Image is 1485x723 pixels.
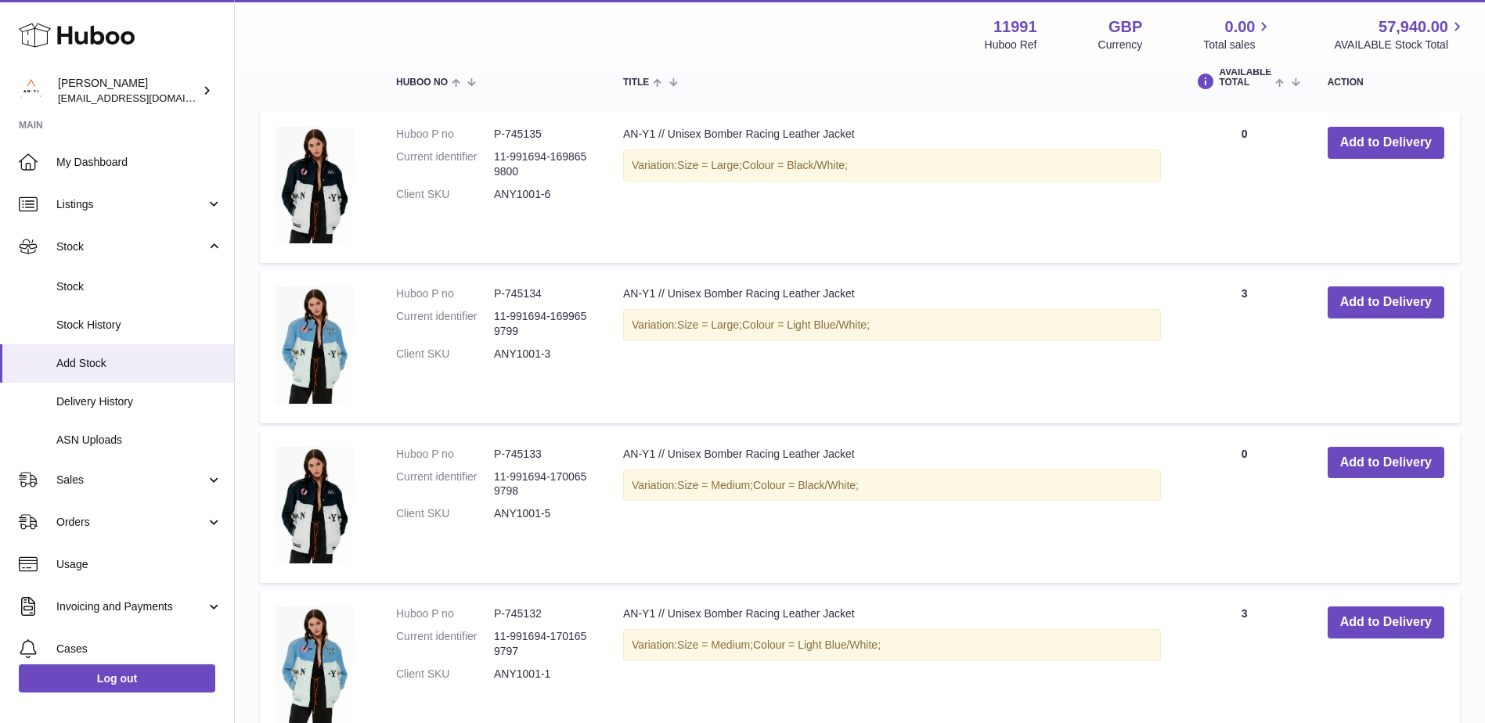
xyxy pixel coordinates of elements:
[1328,286,1444,318] button: Add to Delivery
[494,629,592,659] dd: 11-991694-1701659797
[494,347,592,361] dd: ANY1001-3
[1177,431,1311,583] td: 0
[56,557,222,572] span: Usage
[56,155,222,170] span: My Dashboard
[677,638,753,651] span: Size = Medium;
[1328,606,1444,638] button: Add to Delivery
[677,318,742,331] span: Size = Large;
[494,667,592,682] dd: ANY1001-1
[677,159,742,171] span: Size = Large;
[1219,67,1271,88] span: AVAILABLE Total
[56,394,222,409] span: Delivery History
[1334,38,1466,52] span: AVAILABLE Stock Total
[56,356,222,371] span: Add Stock
[1203,16,1273,52] a: 0.00 Total sales
[494,187,592,202] dd: ANY1001-6
[494,506,592,521] dd: ANY1001-5
[56,318,222,333] span: Stock History
[396,629,494,659] dt: Current identifier
[56,279,222,294] span: Stock
[623,469,1161,502] div: Variation:
[396,127,494,142] dt: Huboo P no
[396,347,494,361] dt: Client SKU
[56,197,206,212] span: Listings
[623,309,1161,341] div: Variation:
[993,16,1037,38] strong: 11991
[1379,16,1448,38] span: 57,940.00
[1177,271,1311,423] td: 3
[58,76,199,106] div: [PERSON_NAME]
[677,479,753,491] span: Size = Medium;
[494,127,592,142] dd: P-745135
[1098,38,1143,52] div: Currency
[396,447,494,462] dt: Huboo P no
[56,599,206,614] span: Invoicing and Payments
[396,286,494,301] dt: Huboo P no
[985,38,1037,52] div: Huboo Ref
[494,447,592,462] dd: P-745133
[494,606,592,621] dd: P-745132
[753,638,881,651] span: Colour = Light Blue/White;
[1225,16,1256,38] span: 0.00
[276,286,354,403] img: AN-Y1 // Unisex Bomber Racing Leather Jacket
[607,111,1177,263] td: AN-Y1 // Unisex Bomber Racing Leather Jacket
[276,606,354,723] img: AN-Y1 // Unisex Bomber Racing Leather Jacket
[396,77,448,88] span: Huboo no
[494,469,592,499] dd: 11-991694-1700659798
[1203,38,1273,52] span: Total sales
[1108,16,1142,38] strong: GBP
[58,92,230,104] span: [EMAIL_ADDRESS][DOMAIN_NAME]
[396,506,494,521] dt: Client SKU
[19,79,42,103] img: info@an-y1.com
[623,77,649,88] span: Title
[56,433,222,448] span: ASN Uploads
[494,149,592,179] dd: 11-991694-1698659800
[1328,77,1444,88] div: Action
[607,271,1177,423] td: AN-Y1 // Unisex Bomber Racing Leather Jacket
[276,447,354,563] img: AN-Y1 // Unisex Bomber Racing Leather Jacket
[396,667,494,682] dt: Client SKU
[742,318,870,331] span: Colour = Light Blue/White;
[1177,111,1311,263] td: 0
[623,629,1161,661] div: Variation:
[1334,16,1466,52] a: 57,940.00 AVAILABLE Stock Total
[19,664,215,692] a: Log out
[742,159,848,171] span: Colour = Black/White;
[276,127,354,243] img: AN-Y1 // Unisex Bomber Racing Leather Jacket
[396,469,494,499] dt: Current identifier
[396,309,494,339] dt: Current identifier
[1328,127,1444,159] button: Add to Delivery
[56,239,206,254] span: Stock
[494,309,592,339] dd: 11-991694-1699659799
[396,187,494,202] dt: Client SKU
[396,606,494,621] dt: Huboo P no
[753,479,859,491] span: Colour = Black/White;
[623,149,1161,182] div: Variation:
[494,286,592,301] dd: P-745134
[56,515,206,530] span: Orders
[396,149,494,179] dt: Current identifier
[56,642,222,656] span: Cases
[56,473,206,487] span: Sales
[607,431,1177,583] td: AN-Y1 // Unisex Bomber Racing Leather Jacket
[1328,447,1444,479] button: Add to Delivery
